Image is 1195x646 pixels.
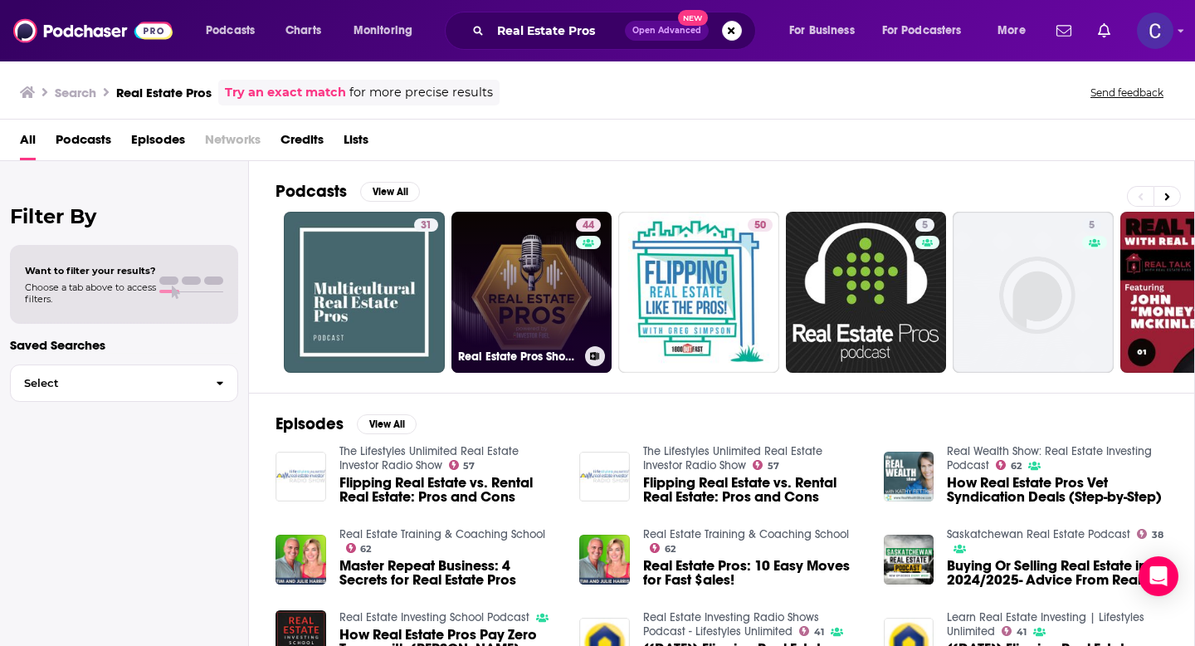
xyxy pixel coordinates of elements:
[463,462,475,470] span: 57
[346,543,372,553] a: 62
[579,535,630,585] img: Real Estate Pros: 10 Easy Moves for Fast $ales!
[276,414,344,434] h2: Episodes
[10,365,238,402] button: Select
[276,181,420,202] a: PodcastsView All
[414,218,438,232] a: 31
[285,19,321,42] span: Charts
[205,126,261,160] span: Networks
[1139,556,1178,596] div: Open Intercom Messenger
[284,212,445,373] a: 31
[947,444,1152,472] a: Real Wealth Show: Real Estate Investing Podcast
[421,218,432,234] span: 31
[799,626,824,636] a: 41
[276,535,326,585] img: Master Repeat Business: 4 Secrets for Real Estate Pros
[643,559,864,587] a: Real Estate Pros: 10 Easy Moves for Fast $ales!
[884,452,934,502] img: How Real Estate Pros Vet Syndication Deals (Step-by-Step)
[643,527,849,541] a: Real Estate Training & Coaching School
[1050,17,1078,45] a: Show notifications dropdown
[922,218,928,234] span: 5
[55,85,96,100] h3: Search
[56,126,111,160] a: Podcasts
[344,126,368,160] a: Lists
[789,19,855,42] span: For Business
[643,444,822,472] a: The Lifestyles Unlimited Real Estate Investor Radio Show
[458,350,578,364] h3: Real Estate Pros Show - Powered By Investor Fuel
[276,181,347,202] h2: Podcasts
[618,212,779,373] a: 50
[1002,626,1027,636] a: 41
[339,559,560,587] a: Master Repeat Business: 4 Secrets for Real Estate Pros
[753,460,779,470] a: 57
[947,527,1130,541] a: Saskatchewan Real Estate Podcast
[354,19,412,42] span: Monitoring
[13,15,173,46] img: Podchaser - Follow, Share and Rate Podcasts
[947,476,1168,504] span: How Real Estate Pros Vet Syndication Deals (Step-by-Step)
[451,212,612,373] a: 44Real Estate Pros Show - Powered By Investor Fuel
[786,212,947,373] a: 5
[947,610,1144,639] a: Learn Real Estate Investing | Lifestyles Unlimited
[342,17,434,44] button: open menu
[490,17,625,44] input: Search podcasts, credits, & more...
[339,444,519,472] a: The Lifestyles Unlimited Real Estate Investor Radio Show
[1089,218,1095,234] span: 5
[25,281,156,305] span: Choose a tab above to access filters.
[986,17,1046,44] button: open menu
[947,559,1168,587] a: Buying Or Selling Real Estate in 2024/2025- Advice From Real Estate Pros
[116,85,212,100] h3: Real Estate Pros
[11,378,202,389] span: Select
[643,610,819,639] a: Real Estate Investing Radio Shows Podcast - Lifestyles Unlimited
[778,17,876,44] button: open menu
[814,629,824,636] span: 41
[360,546,371,553] span: 62
[1152,531,1163,539] span: 38
[678,10,708,26] span: New
[10,204,238,228] h2: Filter By
[10,337,238,353] p: Saved Searches
[625,21,709,41] button: Open AdvancedNew
[632,27,701,35] span: Open Advanced
[449,460,476,470] a: 57
[1137,529,1163,539] a: 38
[1137,12,1173,49] img: User Profile
[579,452,630,502] img: Flipping Real Estate vs. Rental Real Estate: Pros and Cons
[1137,12,1173,49] span: Logged in as publicityxxtina
[1091,17,1117,45] a: Show notifications dropdown
[20,126,36,160] a: All
[280,126,324,160] a: Credits
[206,19,255,42] span: Podcasts
[871,17,986,44] button: open menu
[225,83,346,102] a: Try an exact match
[1017,629,1027,636] span: 41
[997,19,1026,42] span: More
[276,414,417,434] a: EpisodesView All
[643,476,864,504] a: Flipping Real Estate vs. Rental Real Estate: Pros and Cons
[953,212,1114,373] a: 5
[339,476,560,504] span: Flipping Real Estate vs. Rental Real Estate: Pros and Cons
[884,535,934,585] img: Buying Or Selling Real Estate in 2024/2025- Advice From Real Estate Pros
[131,126,185,160] span: Episodes
[349,83,493,102] span: for more precise results
[1085,86,1168,100] button: Send feedback
[576,218,601,232] a: 44
[1011,462,1022,470] span: 62
[1082,218,1101,232] a: 5
[583,218,594,234] span: 44
[650,543,676,553] a: 62
[25,265,156,277] span: Want to filter your results?
[194,17,276,44] button: open menu
[276,452,326,502] img: Flipping Real Estate vs. Rental Real Estate: Pros and Cons
[339,610,529,624] a: Real Estate Investing School Podcast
